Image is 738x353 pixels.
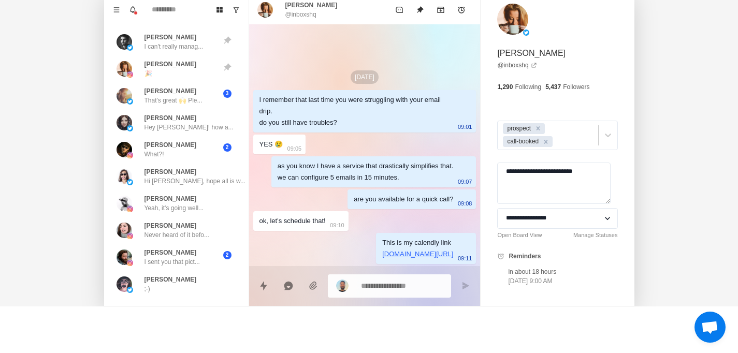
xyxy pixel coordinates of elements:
img: picture [127,287,133,293]
img: picture [127,45,133,51]
img: picture [127,125,133,131]
img: picture [127,260,133,266]
span: 2 [223,251,231,259]
p: [PERSON_NAME] [144,140,197,150]
p: 1,290 [497,82,513,92]
p: [DATE] 9:00 AM [508,276,556,286]
p: Hi [PERSON_NAME], hope all is w... [144,176,245,186]
div: as you know I have a service that drastically simplifies that. we can configure 5 emails in 15 mi... [278,160,454,183]
p: Hey [PERSON_NAME]! how a... [144,123,234,132]
div: prospect [504,123,532,134]
img: picture [127,233,133,239]
img: picture [336,280,349,292]
p: [PERSON_NAME] [144,86,197,96]
p: 09:07 [458,176,472,187]
img: picture [497,4,528,35]
p: 5,437 [545,82,561,92]
button: Menu [108,2,125,18]
div: are you available for a quick call? [354,194,453,205]
div: This is my calendly link [382,237,453,260]
p: in about 18 hours [508,267,556,276]
p: [DATE] [351,70,379,84]
p: [PERSON_NAME] [497,47,566,60]
button: Send message [455,275,476,296]
div: ok, let's schedule that! [259,215,326,227]
img: picture [257,2,273,18]
p: 🎉 [144,69,152,78]
p: Never heard of it befo... [144,230,209,240]
a: Open Board View [497,231,542,240]
img: picture [117,169,132,184]
div: YES 😢 [259,139,283,150]
p: ;-) [144,284,150,293]
p: 09:08 [458,198,472,209]
img: picture [127,152,133,158]
a: Manage Statuses [573,231,618,240]
a: @inboxshq [497,61,537,70]
img: picture [127,98,133,105]
div: call-booked [504,136,540,147]
p: [PERSON_NAME] [144,60,197,69]
img: picture [117,249,132,265]
p: [PERSON_NAME] [285,1,338,10]
p: 09:05 [287,143,302,154]
div: Remove prospect [532,123,544,134]
a: Open chat [694,312,726,343]
span: 3 [223,90,231,98]
p: [PERSON_NAME] [144,194,197,203]
img: picture [117,142,132,157]
img: picture [117,115,132,130]
p: I can't really manag... [144,42,204,51]
p: 09:10 [330,219,344,231]
p: I sent you that pict... [144,257,200,267]
img: picture [117,88,132,104]
button: Quick replies [253,275,274,296]
p: That's great 🙌 Ple... [144,96,202,105]
div: Remove call-booked [540,136,552,147]
p: 09:01 [458,121,472,133]
img: picture [127,71,133,78]
button: Add media [303,275,324,296]
p: [PERSON_NAME] [144,248,197,257]
button: Show unread conversations [228,2,244,18]
div: I remember that last time you were struggling with your email drip. do you still have troubles? [259,94,454,128]
p: Yeah, it's going well... [144,203,204,213]
p: Following [515,82,541,92]
p: [PERSON_NAME] [144,167,197,176]
p: Followers [563,82,589,92]
span: 2 [223,143,231,152]
p: What?! [144,150,164,159]
p: [DOMAIN_NAME][URL] [382,248,453,260]
p: [PERSON_NAME] [144,33,197,42]
p: [PERSON_NAME] [144,221,197,230]
img: picture [523,30,529,36]
img: picture [117,34,132,50]
p: [PERSON_NAME] [144,113,197,123]
img: picture [117,276,132,292]
button: Board View [211,2,228,18]
button: Notifications [125,2,141,18]
img: picture [117,196,132,211]
p: Reminders [509,252,541,261]
img: picture [117,223,132,238]
img: picture [127,206,133,212]
p: [PERSON_NAME] [144,275,197,284]
img: picture [117,61,132,77]
p: @inboxshq [285,10,316,19]
button: Reply with AI [278,275,299,296]
img: picture [127,179,133,185]
p: 09:11 [458,253,472,264]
